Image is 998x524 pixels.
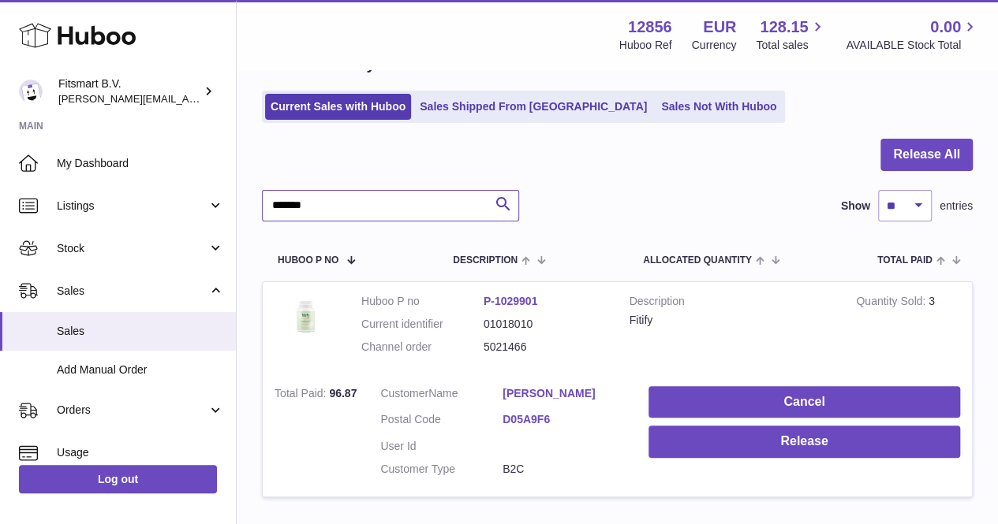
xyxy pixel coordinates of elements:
a: Sales Shipped From [GEOGRAPHIC_DATA] [414,94,652,120]
a: D05A9F6 [503,412,625,427]
span: entries [940,199,973,214]
span: Sales [57,324,224,339]
button: Release [649,426,960,458]
strong: Total Paid [275,387,329,403]
div: Currency [692,38,737,53]
span: Description [453,255,518,266]
strong: Quantity Sold [856,295,929,311]
span: [PERSON_NAME][EMAIL_ADDRESS][DOMAIN_NAME] [58,92,316,105]
button: Cancel [649,386,960,418]
strong: EUR [703,17,736,38]
span: Orders [57,403,207,418]
dt: Name [380,386,503,405]
div: Fitsmart B.V. [58,76,200,106]
dd: 01018010 [484,317,606,332]
dt: Current identifier [361,317,484,332]
span: 128.15 [760,17,808,38]
span: Huboo P no [278,255,338,266]
button: Release All [880,139,973,171]
dd: 5021466 [484,340,606,355]
span: AVAILABLE Stock Total [846,38,979,53]
dt: Postal Code [380,412,503,431]
span: My Dashboard [57,156,224,171]
a: Current Sales with Huboo [265,94,411,120]
dt: Customer Type [380,462,503,477]
a: 128.15 Total sales [756,17,826,53]
dd: B2C [503,462,625,477]
a: Log out [19,465,217,493]
strong: 12856 [628,17,672,38]
span: Total sales [756,38,826,53]
dt: Channel order [361,340,484,355]
span: ALLOCATED Quantity [643,255,752,266]
a: P-1029901 [484,295,538,307]
img: 128561739542540.png [275,294,338,339]
img: jonathan@leaderoo.com [19,80,43,103]
a: Sales Not With Huboo [656,94,782,120]
a: 0.00 AVAILABLE Stock Total [846,17,979,53]
td: 3 [844,282,972,374]
span: Add Manual Order [57,362,224,377]
a: [PERSON_NAME] [503,386,625,401]
span: Customer [380,387,428,400]
span: Stock [57,241,207,256]
span: Total paid [877,255,933,266]
span: 96.87 [329,387,357,400]
span: Usage [57,445,224,460]
strong: Description [630,294,833,313]
dt: User Id [380,439,503,454]
span: 0.00 [930,17,961,38]
div: Huboo Ref [619,38,672,53]
span: Sales [57,284,207,299]
label: Show [841,199,870,214]
span: Listings [57,199,207,214]
div: Fitify [630,313,833,328]
dt: Huboo P no [361,294,484,309]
